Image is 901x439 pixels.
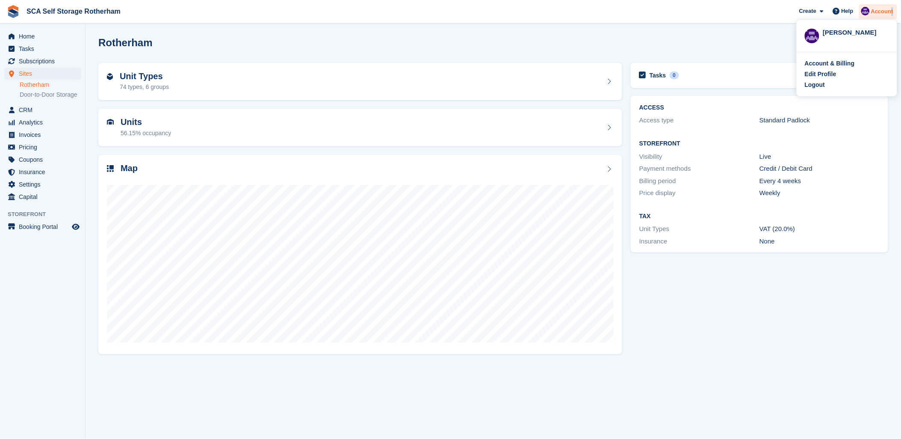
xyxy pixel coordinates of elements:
div: VAT (20.0%) [759,224,880,234]
span: Subscriptions [19,55,70,67]
span: Sites [19,68,70,80]
span: Storefront [8,210,85,219]
a: Edit Profile [805,70,889,79]
h2: Rotherham [98,37,153,48]
div: 56.15% occupancy [121,129,171,138]
span: Home [19,30,70,42]
div: Edit Profile [805,70,836,79]
a: menu [4,129,81,141]
a: menu [4,141,81,153]
a: Map [98,155,622,354]
div: 0 [670,71,679,79]
span: Settings [19,178,70,190]
span: Pricing [19,141,70,153]
a: menu [4,116,81,128]
div: Billing period [639,176,759,186]
h2: Map [121,163,138,173]
a: Door-to-Door Storage [20,91,81,99]
span: Coupons [19,154,70,166]
div: Payment methods [639,164,759,174]
h2: Storefront [639,140,880,147]
a: menu [4,55,81,67]
span: Booking Portal [19,221,70,233]
img: unit-type-icn-2b2737a686de81e16bb02015468b77c625bbabd49415b5ef34ead5e3b44a266d.svg [107,73,113,80]
h2: Units [121,117,171,127]
h2: Tasks [650,71,666,79]
span: Insurance [19,166,70,178]
div: None [759,237,880,246]
div: Insurance [639,237,759,246]
a: menu [4,30,81,42]
span: Help [842,7,854,15]
a: Rotherham [20,81,81,89]
div: [PERSON_NAME] [823,28,889,36]
a: SCA Self Storage Rotherham [23,4,124,18]
div: 74 types, 6 groups [120,83,169,92]
img: stora-icon-8386f47178a22dfd0bd8f6a31ec36ba5ce8667c1dd55bd0f319d3a0aa187defe.svg [7,5,20,18]
div: Logout [805,80,825,89]
div: Access type [639,116,759,125]
a: menu [4,178,81,190]
a: Unit Types 74 types, 6 groups [98,63,622,101]
div: Visibility [639,152,759,162]
a: Units 56.15% occupancy [98,109,622,146]
img: unit-icn-7be61d7bf1b0ce9d3e12c5938cc71ed9869f7b940bace4675aadf7bd6d80202e.svg [107,119,114,125]
a: menu [4,154,81,166]
h2: Unit Types [120,71,169,81]
a: menu [4,166,81,178]
div: Account & Billing [805,59,855,68]
div: Standard Padlock [759,116,880,125]
span: Account [871,7,893,16]
span: Invoices [19,129,70,141]
h2: ACCESS [639,104,880,111]
img: Kelly Neesham [805,29,819,43]
div: Credit / Debit Card [759,164,880,174]
a: menu [4,191,81,203]
a: Logout [805,80,889,89]
span: Analytics [19,116,70,128]
a: Account & Billing [805,59,889,68]
img: Kelly Neesham [861,7,870,15]
a: menu [4,221,81,233]
div: Unit Types [639,224,759,234]
a: Preview store [71,222,81,232]
span: Capital [19,191,70,203]
div: Live [759,152,880,162]
div: Every 4 weeks [759,176,880,186]
span: Tasks [19,43,70,55]
img: map-icn-33ee37083ee616e46c38cad1a60f524a97daa1e2b2c8c0bc3eb3415660979fc1.svg [107,165,114,172]
div: Weekly [759,188,880,198]
a: menu [4,104,81,116]
span: Create [799,7,816,15]
a: menu [4,43,81,55]
div: Price display [639,188,759,198]
h2: Tax [639,213,880,220]
span: CRM [19,104,70,116]
a: menu [4,68,81,80]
